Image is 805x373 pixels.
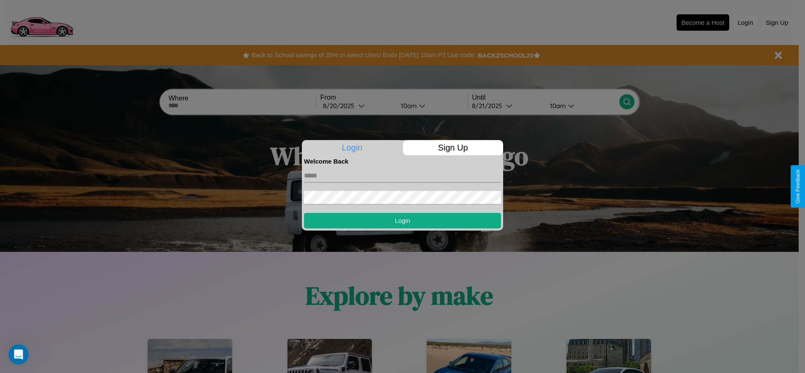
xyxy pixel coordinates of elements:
p: Sign Up [403,140,504,155]
h4: Welcome Back [304,158,501,165]
iframe: Intercom live chat [8,344,29,365]
button: Login [304,213,501,228]
div: Give Feedback [795,169,801,204]
p: Login [302,140,402,155]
